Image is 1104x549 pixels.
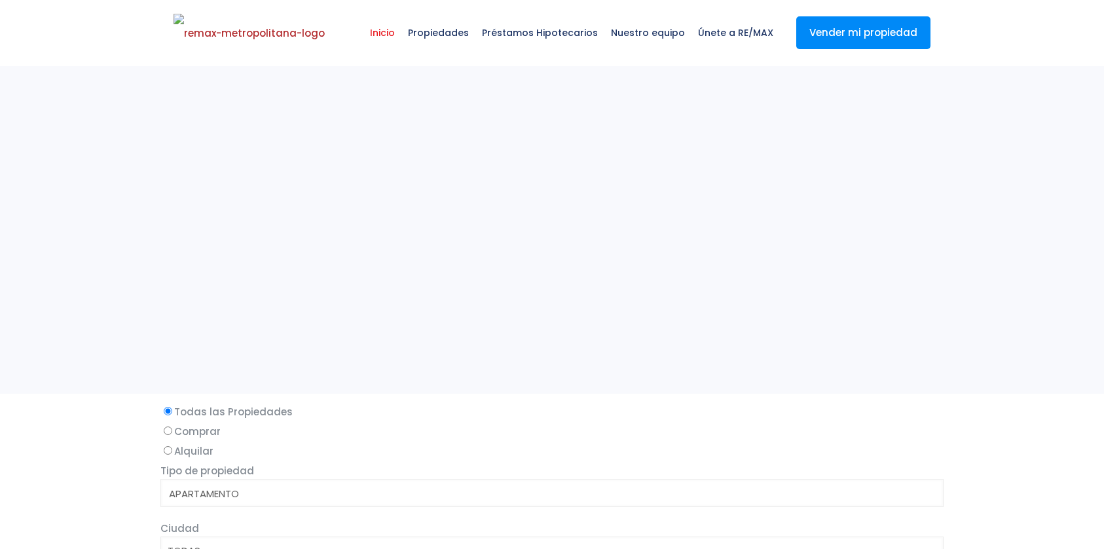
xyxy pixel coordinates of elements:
[160,464,254,478] span: Tipo de propiedad
[164,446,172,455] input: Alquilar
[363,13,401,52] span: Inicio
[160,443,944,459] label: Alquilar
[164,426,172,435] input: Comprar
[401,13,475,52] span: Propiedades
[691,13,780,52] span: Únete a RE/MAX
[604,13,691,52] span: Nuestro equipo
[160,404,944,420] label: Todas las Propiedades
[796,16,930,49] a: Vender mi propiedad
[174,14,325,53] img: remax-metropolitana-logo
[168,502,927,518] option: CASA
[164,407,172,415] input: Todas las Propiedades
[160,521,199,535] span: Ciudad
[168,486,927,502] option: APARTAMENTO
[160,423,944,440] label: Comprar
[475,13,604,52] span: Préstamos Hipotecarios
